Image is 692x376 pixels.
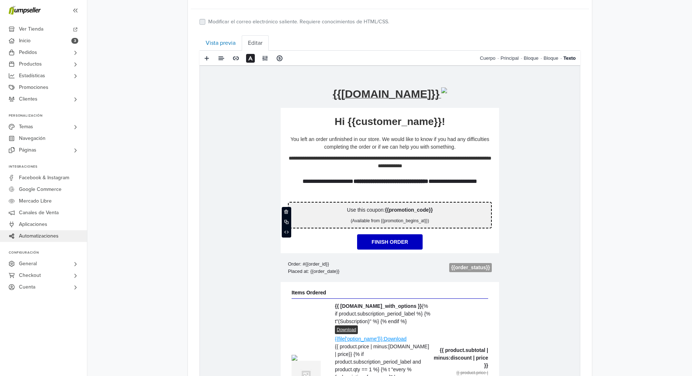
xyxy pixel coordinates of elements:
[19,35,31,47] span: Inicio
[480,51,501,66] a: Cuerpo
[133,27,247,33] a: {{[DOMAIN_NAME]}}
[208,18,389,26] label: Modificar el correo electrónico saliente. Requiere conocimientos de HTML/CSS.
[19,219,47,230] span: Aplicaciones
[19,230,59,242] span: Automatizaciones
[19,23,43,35] span: Ver Tienda
[184,270,207,276] re-text: Download
[19,281,35,293] span: Cuenta
[157,169,223,184] a: Finish Order
[92,141,288,148] p: Use this coupon:
[242,35,269,51] a: Editar
[19,270,41,281] span: Checkout
[501,51,524,66] a: Principal
[19,70,45,82] span: Estadísticas
[19,93,37,105] span: Clientes
[135,238,222,243] strong: {{ [DOMAIN_NAME]_with_options }}
[239,305,288,316] span: {{ product.price | times:product.qty | price}}
[88,195,186,202] p: Order: #{{order_id}}
[19,172,69,184] span: Facebook & Instagram
[81,50,299,63] p: Hi {{customer_name}}!
[9,114,87,118] p: Personalización
[92,152,288,158] p: (Available from {{promotion_begins_at}})
[241,22,247,28] img: %7B%7B%20store.logo%20%7D%7D
[234,282,288,303] strong: {{ product.subtotal | minus:discount | price }}
[19,207,59,219] span: Canales de Venta
[88,202,186,209] p: Placed at: {{order_date}}
[19,82,48,93] span: Promociones
[92,224,288,231] p: Items Ordered
[19,133,46,144] span: Navegación
[19,258,37,270] span: General
[524,51,543,66] a: Bloque
[543,51,563,66] a: Bloque
[564,51,576,66] a: Texto
[185,141,233,147] strong: {{promotion_code}}
[92,289,98,295] img: {{product.name}}
[19,47,37,58] span: Pedidos
[9,251,87,255] p: Configuración
[135,270,207,276] a: {{file['option_name']}}:Download
[19,58,42,70] span: Productos
[137,262,156,267] re-text: Download
[135,260,158,269] a: Download
[88,70,292,85] p: You left an order unfinished in our store. We would like to know if you had any difficulties comp...
[19,195,52,207] span: Mercado Libre
[19,184,62,195] span: Google Commerce
[199,35,242,51] a: Vista previa
[240,318,288,331] strong: {{ product.subtotal | price }}
[92,295,121,324] img: {{ product.name }}
[251,199,290,205] strong: {{order_status}}
[9,165,87,169] p: Integraciones
[133,22,240,34] re-text: {{[DOMAIN_NAME]}}
[19,144,36,156] span: Páginas
[19,121,33,133] span: Temas
[71,38,78,44] span: 3
[135,237,231,260] p: {% if product.subscription_period_label %} {% t"(Subscription)" %} {% endif %}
